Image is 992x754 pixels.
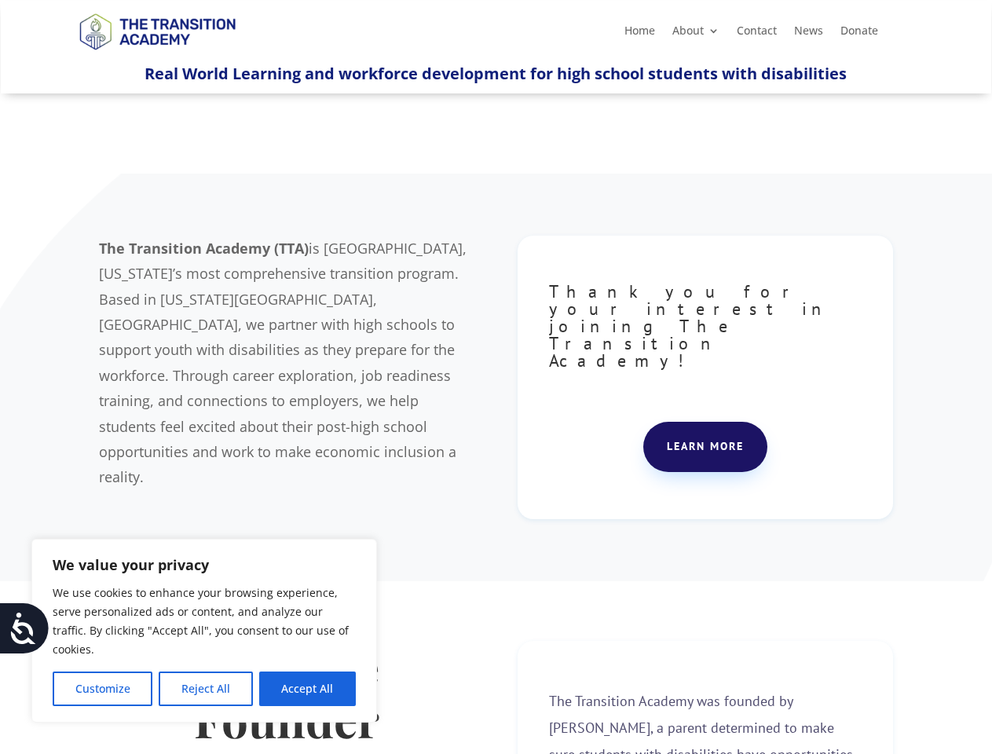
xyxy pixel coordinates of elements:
a: Learn more [643,422,767,472]
a: About [672,25,719,42]
img: TTA Brand_TTA Primary Logo_Horizontal_Light BG [72,3,242,59]
a: Logo-Noticias [72,47,242,62]
button: Customize [53,672,152,706]
a: News [794,25,823,42]
a: Contact [737,25,777,42]
b: The Transition Academy (TTA) [99,239,309,258]
button: Reject All [159,672,252,706]
span: Real World Learning and workforce development for high school students with disabilities [145,63,847,84]
p: We use cookies to enhance your browsing experience, serve personalized ads or content, and analyz... [53,584,356,659]
a: Home [624,25,655,42]
p: We value your privacy [53,555,356,574]
button: Accept All [259,672,356,706]
a: Donate [840,25,878,42]
span: Thank you for your interest in joining The Transition Academy! [549,280,833,372]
